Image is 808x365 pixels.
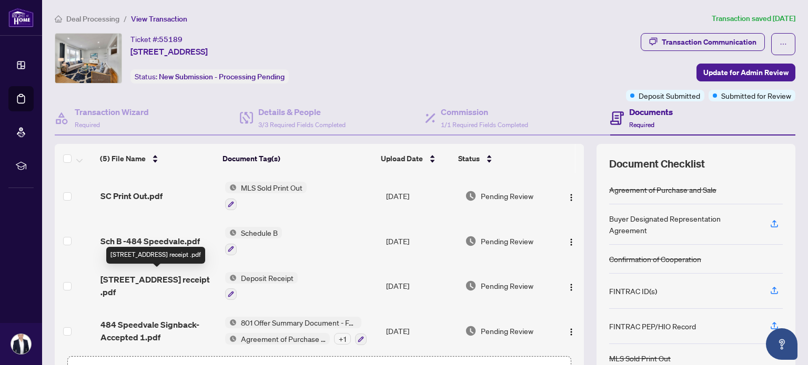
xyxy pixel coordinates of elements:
[465,190,477,202] img: Document Status
[225,227,282,255] button: Status IconSchedule B
[481,235,533,247] span: Pending Review
[75,121,100,129] span: Required
[237,182,307,193] span: MLS Sold Print Out
[465,280,477,291] img: Document Status
[100,153,146,164] span: (5) File Name
[629,106,673,118] h4: Documents
[258,121,346,129] span: 3/3 Required Fields Completed
[563,233,580,249] button: Logo
[382,173,461,218] td: [DATE]
[225,317,367,345] button: Status Icon801 Offer Summary Document - For use with Agreement of Purchase and SaleStatus IconAgr...
[8,8,34,27] img: logo
[563,322,580,339] button: Logo
[159,72,285,81] span: New Submission - Processing Pending
[131,14,187,24] span: View Transaction
[696,64,795,81] button: Update for Admin Review
[382,308,461,353] td: [DATE]
[465,325,477,337] img: Document Status
[237,333,330,345] span: Agreement of Purchase and Sale
[563,277,580,294] button: Logo
[441,106,528,118] h4: Commission
[662,34,756,50] div: Transaction Communication
[237,227,282,238] span: Schedule B
[458,153,480,164] span: Status
[721,90,791,101] span: Submitted for Review
[639,90,700,101] span: Deposit Submitted
[567,283,575,291] img: Logo
[237,317,361,328] span: 801 Offer Summary Document - For use with Agreement of Purchase and Sale
[225,333,237,345] img: Status Icon
[465,235,477,247] img: Document Status
[609,157,705,171] span: Document Checklist
[218,144,377,173] th: Document Tag(s)
[609,213,757,236] div: Buyer Designated Representation Agreement
[66,14,119,24] span: Deal Processing
[766,328,797,360] button: Open asap
[225,317,237,328] img: Status Icon
[609,352,671,364] div: MLS Sold Print Out
[609,320,696,332] div: FINTRAC PEP/HIO Record
[55,15,62,23] span: home
[454,144,549,173] th: Status
[130,45,208,58] span: [STREET_ADDRESS]
[629,121,654,129] span: Required
[100,273,216,298] span: [STREET_ADDRESS] receipt .pdf
[96,144,218,173] th: (5) File Name
[130,69,289,84] div: Status:
[780,40,787,48] span: ellipsis
[377,144,454,173] th: Upload Date
[225,272,237,284] img: Status Icon
[100,318,216,343] span: 484 Speedvale Signback- Accepted 1.pdf
[334,333,351,345] div: + 1
[106,247,205,264] div: [STREET_ADDRESS] receipt .pdf
[609,253,701,265] div: Confirmation of Cooperation
[563,187,580,204] button: Logo
[609,184,716,195] div: Agreement of Purchase and Sale
[225,227,237,238] img: Status Icon
[75,106,149,118] h4: Transaction Wizard
[382,218,461,264] td: [DATE]
[225,272,298,300] button: Status IconDeposit Receipt
[130,33,183,45] div: Ticket #:
[641,33,765,51] button: Transaction Communication
[11,334,31,354] img: Profile Icon
[159,35,183,44] span: 55189
[567,193,575,202] img: Logo
[100,235,200,247] span: Sch B -484 Speedvale.pdf
[100,190,163,202] span: SC Print Out.pdf
[237,272,298,284] span: Deposit Receipt
[225,182,307,210] button: Status IconMLS Sold Print Out
[225,182,237,193] img: Status Icon
[124,13,127,25] li: /
[703,64,789,81] span: Update for Admin Review
[441,121,528,129] span: 1/1 Required Fields Completed
[567,238,575,246] img: Logo
[481,190,533,202] span: Pending Review
[55,34,122,83] img: IMG-X12212192_1.jpg
[381,153,423,164] span: Upload Date
[609,285,657,297] div: FINTRAC ID(s)
[481,325,533,337] span: Pending Review
[712,13,795,25] article: Transaction saved [DATE]
[481,280,533,291] span: Pending Review
[382,264,461,309] td: [DATE]
[258,106,346,118] h4: Details & People
[567,328,575,336] img: Logo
